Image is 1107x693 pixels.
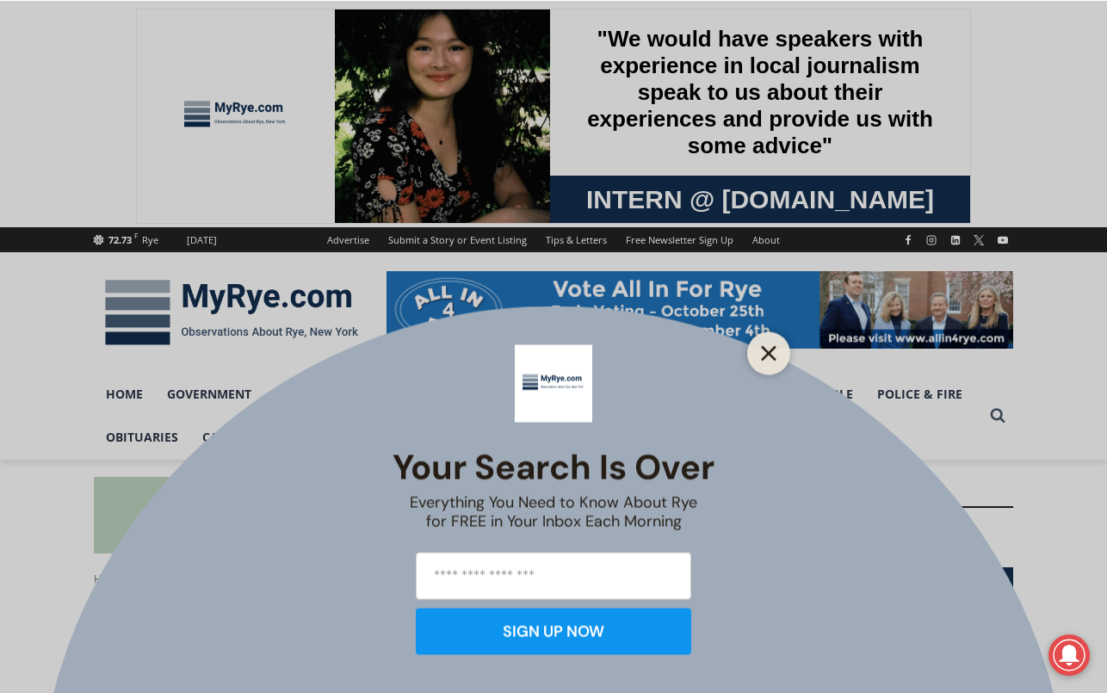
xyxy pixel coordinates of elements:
a: Intern @ [DOMAIN_NAME] [414,167,834,214]
a: Open Tues. - Sun. [PHONE_NUMBER] [1,173,173,214]
span: Open Tues. - Sun. [PHONE_NUMBER] [5,177,169,243]
span: Intern @ [DOMAIN_NAME] [450,171,798,210]
div: "We would have speakers with experience in local journalism speak to us about their experiences a... [435,1,813,167]
div: "[PERSON_NAME]'s draw is the fine variety of pristine raw fish kept on hand" [176,108,244,206]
